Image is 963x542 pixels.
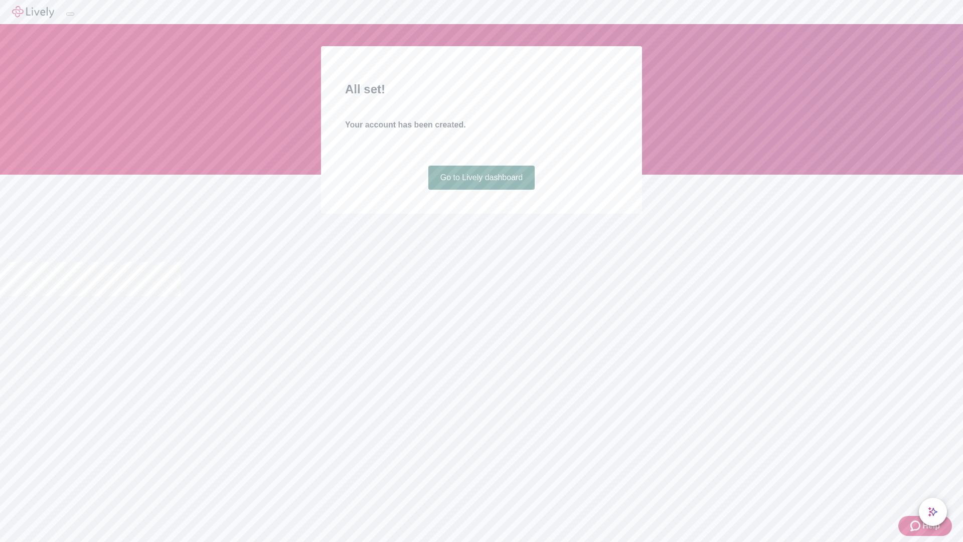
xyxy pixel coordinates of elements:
[345,80,618,98] h2: All set!
[928,507,938,517] svg: Lively AI Assistant
[12,6,54,18] img: Lively
[898,516,952,536] button: Zendesk support iconHelp
[345,119,618,131] h4: Your account has been created.
[428,166,535,190] a: Go to Lively dashboard
[66,13,74,16] button: Log out
[910,520,922,532] svg: Zendesk support icon
[919,498,947,526] button: chat
[922,520,940,532] span: Help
